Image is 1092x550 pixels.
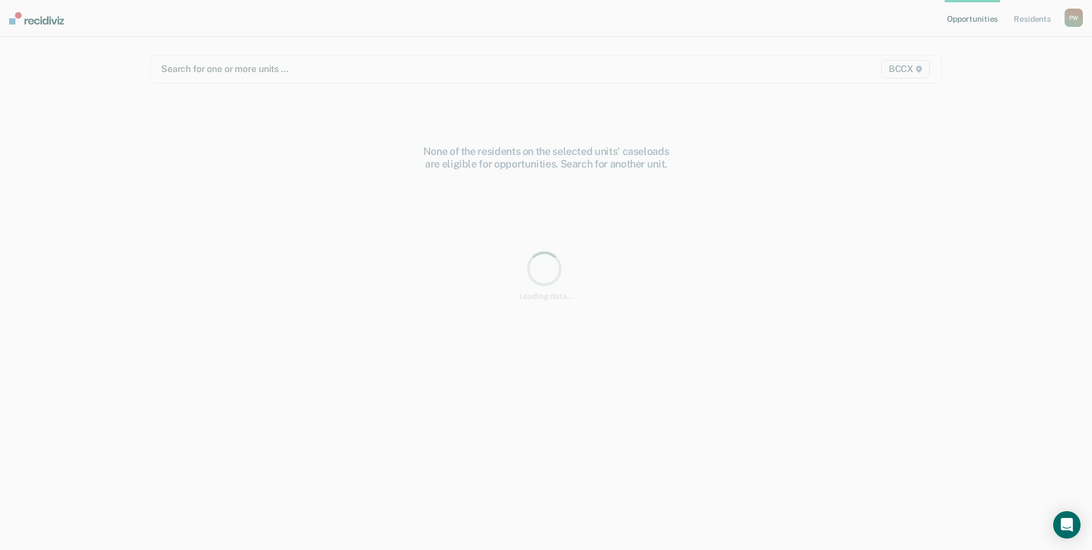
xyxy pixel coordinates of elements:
[363,145,729,170] div: None of the residents on the selected units' caseloads are eligible for opportunities. Search for...
[9,12,64,25] img: Recidiviz
[1065,9,1083,27] div: P W
[1053,511,1081,539] div: Open Intercom Messenger
[1065,9,1083,27] button: PW
[881,60,930,78] span: BCCX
